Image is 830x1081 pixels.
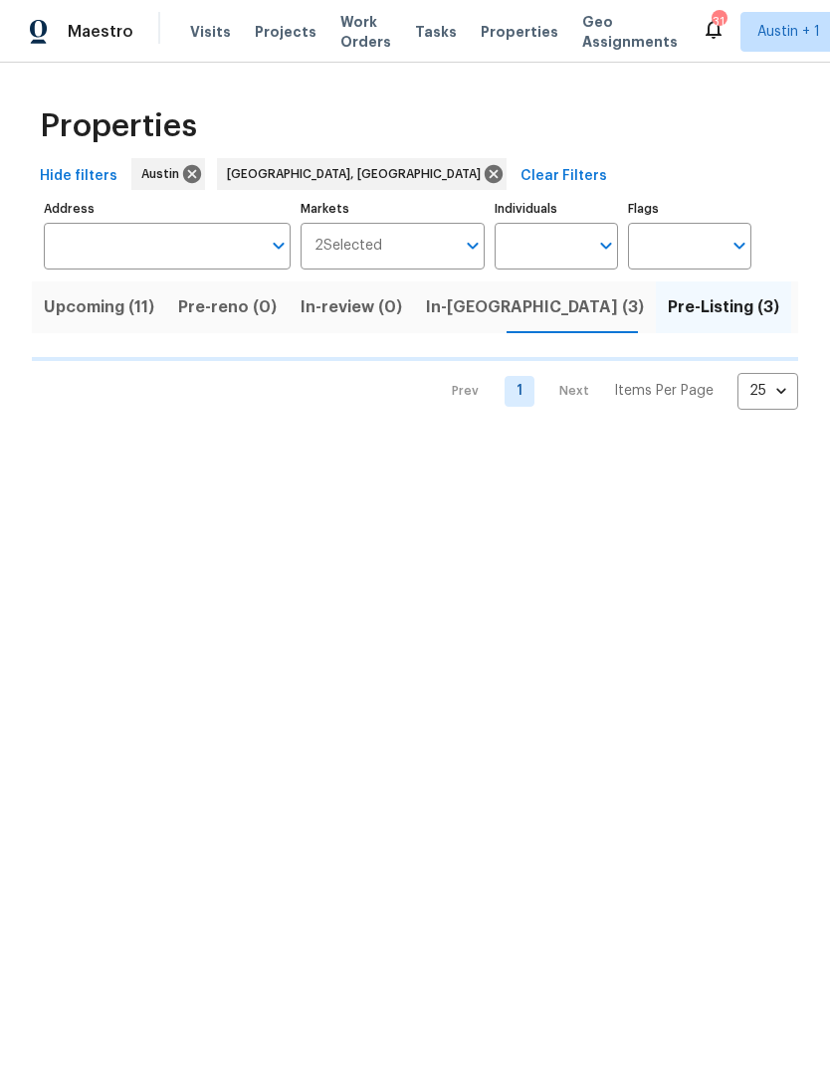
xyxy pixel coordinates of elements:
p: Items Per Page [614,381,714,401]
span: Upcoming (11) [44,293,154,321]
span: In-[GEOGRAPHIC_DATA] (3) [426,293,644,321]
span: Pre-reno (0) [178,293,277,321]
nav: Pagination Navigation [433,373,798,410]
button: Open [459,232,487,260]
label: Individuals [495,203,618,215]
span: Maestro [68,22,133,42]
div: 25 [737,365,798,417]
span: In-review (0) [301,293,402,321]
span: Properties [40,116,197,136]
span: Visits [190,22,231,42]
span: Projects [255,22,316,42]
a: Goto page 1 [505,376,534,407]
span: Clear Filters [520,164,607,189]
span: Austin + 1 [757,22,820,42]
span: Pre-Listing (3) [668,293,779,321]
button: Clear Filters [513,158,615,195]
label: Markets [301,203,486,215]
span: Hide filters [40,164,117,189]
span: [GEOGRAPHIC_DATA], [GEOGRAPHIC_DATA] [227,164,489,184]
button: Open [592,232,620,260]
div: 31 [712,12,726,32]
button: Hide filters [32,158,125,195]
span: Geo Assignments [582,12,678,52]
span: Tasks [415,25,457,39]
span: Work Orders [340,12,391,52]
span: Properties [481,22,558,42]
div: [GEOGRAPHIC_DATA], [GEOGRAPHIC_DATA] [217,158,507,190]
span: 2 Selected [314,238,382,255]
button: Open [265,232,293,260]
label: Flags [628,203,751,215]
span: Austin [141,164,187,184]
button: Open [726,232,753,260]
div: Austin [131,158,205,190]
label: Address [44,203,291,215]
